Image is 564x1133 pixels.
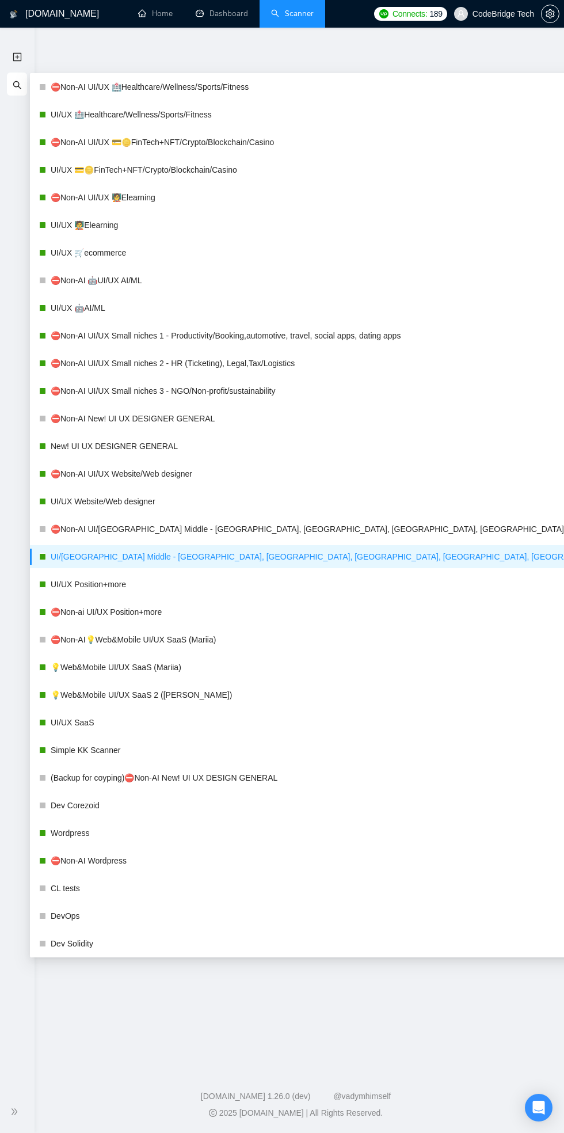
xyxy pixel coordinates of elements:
[7,45,27,68] li: New Scanner
[13,79,73,89] span: My Scanners
[271,9,314,18] a: searchScanner
[525,1094,552,1121] div: Open Intercom Messenger
[10,1106,22,1117] span: double-right
[37,1107,555,1119] div: 2025 [DOMAIN_NAME] | All Rights Reserved.
[13,73,22,96] span: search
[542,9,559,18] span: setting
[457,10,465,18] span: user
[541,5,559,23] button: setting
[201,1092,311,1101] a: [DOMAIN_NAME] 1.26.0 (dev)
[333,1092,391,1101] a: @vadymhimself
[138,9,173,18] a: homeHome
[10,5,18,24] img: logo
[541,9,559,18] a: setting
[429,7,442,20] span: 189
[392,7,427,20] span: Connects:
[196,9,248,18] a: dashboardDashboard
[379,9,388,18] img: upwork-logo.png
[209,1109,217,1117] span: copyright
